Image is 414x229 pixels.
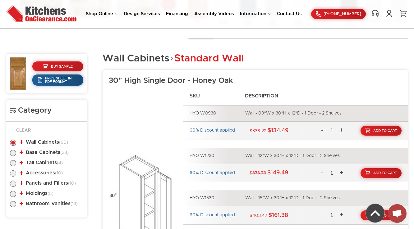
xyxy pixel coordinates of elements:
[245,195,340,201] div: Wall - 15"W x 30"H x 12"D - 1 Door - 2 Shelves
[124,11,160,16] a: Design Services
[10,57,26,90] img: honey_oak_1.1.jpg
[317,209,327,221] a: -
[20,181,76,186] a: Panels and Fillers(10)
[267,170,288,176] strong: $149.49
[373,214,397,217] span: Add To Cart
[373,129,397,132] span: Add To Cart
[190,195,240,201] div: HYO W1530
[48,191,53,196] span: (5)
[337,167,346,179] a: +
[318,125,327,137] a: -
[268,128,288,133] strong: $134.49
[317,167,327,179] a: -
[59,140,68,145] span: (60)
[361,126,402,136] a: Add To Cart
[250,213,267,218] span: $403.47
[174,54,244,64] span: Standard Wall
[366,204,384,222] img: Back to top
[245,111,342,116] div: Wall - 09"W x 30"H x 12"D - 1 Door - 2 Shelves
[55,171,63,175] span: (10)
[190,153,240,159] div: HYO W1230
[239,93,293,99] h4: Description
[6,5,76,22] img: Kitchens On Clearance
[10,106,83,115] h4: Category
[250,171,266,175] span: $373.73
[71,202,78,206] span: (13)
[109,76,408,85] h3: 30" High Single Door - Honey Oak
[194,11,234,16] a: Assembly Videos
[60,150,69,155] span: (38)
[32,61,83,71] a: Buy Sample
[20,160,63,165] a: Tall Cabinets(4)
[337,209,346,221] a: +
[373,171,397,175] span: Add To Cart
[324,12,361,16] span: [PHONE_NUMBER]
[190,111,240,116] div: HYO W0930
[240,11,271,16] a: Information
[277,11,302,16] a: Contact Us
[20,191,53,196] a: Moldings(5)
[269,213,288,218] strong: $161.38
[190,128,235,133] div: 60% Discount applied
[361,210,402,220] a: Add To Cart
[86,11,117,16] a: Shop Online
[32,74,83,86] a: Price Sheet in PDF Format
[20,201,78,206] a: Bathroom Vanities(13)
[311,9,366,19] a: [PHONE_NUMBER]
[20,150,69,155] a: Base Cabinets(38)
[20,140,68,145] a: Wall Cabinets(60)
[245,153,340,159] div: Wall - 12"W x 30"H x 12"D - 1 Door - 2 Shelves
[388,204,407,223] div: Open chat
[250,129,266,133] span: $336.22
[20,170,63,175] a: Accessories(10)
[183,93,237,99] h4: SKU
[45,77,78,83] span: Price Sheet in PDF Format
[190,170,235,176] div: 60% Discount applied
[361,168,402,178] a: Add To Cart
[190,213,235,218] div: 60% Discount applied
[68,181,76,186] span: (10)
[57,161,63,165] span: (4)
[51,65,73,68] span: Buy Sample
[166,11,188,16] a: Financing
[103,54,244,64] h2: Wall Cabinets
[337,125,346,137] a: +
